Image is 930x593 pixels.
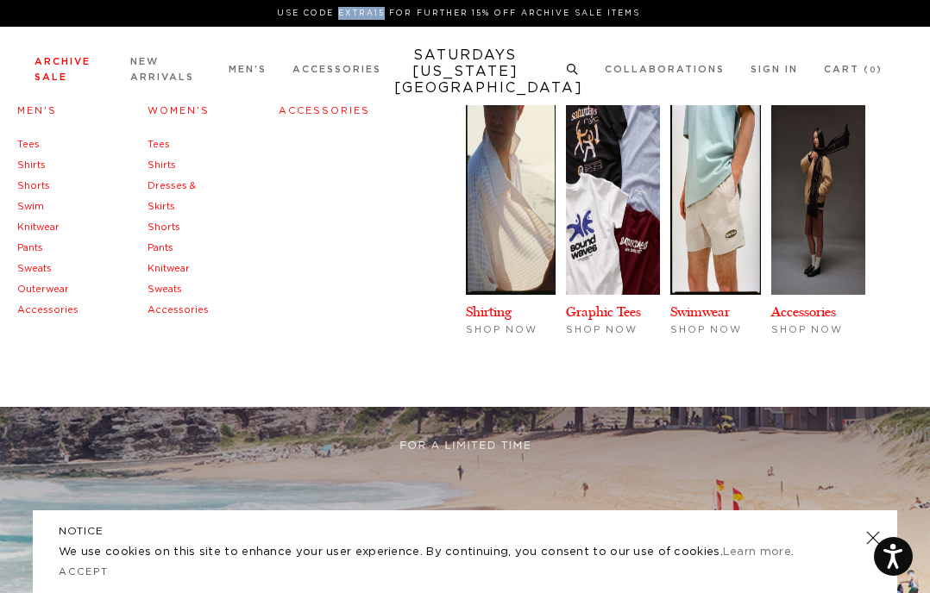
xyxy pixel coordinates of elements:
[148,106,210,115] a: Women's
[17,140,40,149] a: Tees
[17,243,43,253] a: Pants
[17,160,46,170] a: Shirts
[751,65,798,74] a: Sign In
[148,284,182,294] a: Sweats
[35,57,91,82] a: Archive Sale
[292,65,381,74] a: Accessories
[17,181,50,190] a: Shorts
[723,546,791,558] a: Learn more
[17,284,69,294] a: Outerwear
[279,106,370,115] a: Accessories
[870,66,877,74] small: 0
[17,202,44,211] a: Swim
[466,303,512,320] a: Shirting
[605,65,725,74] a: Collaborations
[148,305,209,315] a: Accessories
[148,140,170,149] a: Tees
[17,106,57,115] a: Men's
[670,303,730,320] a: Swimwear
[229,65,267,74] a: Men's
[824,65,883,74] a: Cart (0)
[41,7,876,20] p: Use Code EXTRA15 for Further 15% Off Archive Sale Items
[148,264,190,273] a: Knitwear
[148,160,176,170] a: Shirts
[17,264,52,273] a: Sweats
[148,222,180,232] a: Shorts
[771,303,836,320] a: Accessories
[148,181,196,211] a: Dresses & Skirts
[394,47,537,97] a: SATURDAYS[US_STATE][GEOGRAPHIC_DATA]
[59,523,871,539] h5: NOTICE
[566,303,641,320] a: Graphic Tees
[17,305,79,315] a: Accessories
[17,222,60,232] a: Knitwear
[130,57,194,82] a: New Arrivals
[59,567,109,577] a: Accept
[148,243,173,253] a: Pants
[59,544,810,561] p: We use cookies on this site to enhance your user experience. By continuing, you consent to our us...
